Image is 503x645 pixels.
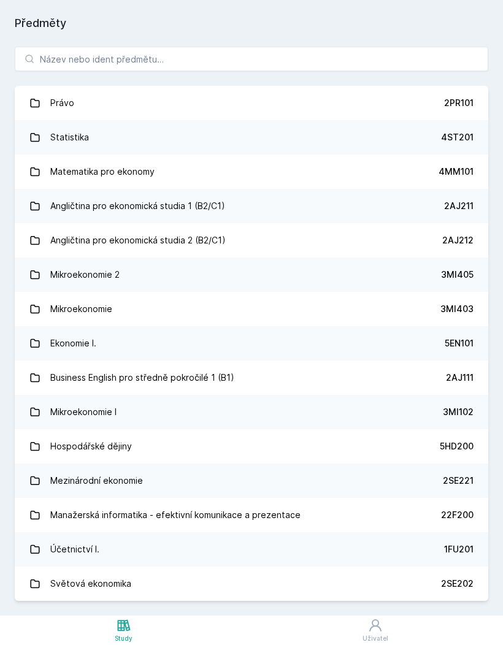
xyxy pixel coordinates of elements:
[15,86,488,120] a: Právo 2PR101
[441,269,474,281] div: 3MI405
[439,166,474,178] div: 4MM101
[443,406,474,418] div: 3MI102
[15,361,488,395] a: Business English pro středně pokročilé 1 (B1) 2AJ111
[15,258,488,292] a: Mikroekonomie 2 3MI405
[50,331,96,356] div: Ekonomie I.
[50,297,112,321] div: Mikroekonomie
[15,464,488,498] a: Mezinárodní ekonomie 2SE221
[441,131,474,143] div: 4ST201
[15,120,488,155] a: Statistika 4ST201
[15,189,488,223] a: Angličtina pro ekonomická studia 1 (B2/C1) 2AJ211
[50,537,99,562] div: Účetnictví I.
[440,303,474,315] div: 3MI403
[50,503,301,527] div: Manažerská informatika - efektivní komunikace a prezentace
[50,159,155,184] div: Matematika pro ekonomy
[15,292,488,326] a: Mikroekonomie 3MI403
[115,634,132,643] div: Study
[50,228,226,253] div: Angličtina pro ekonomická studia 2 (B2/C1)
[446,372,474,384] div: 2AJ111
[442,234,474,246] div: 2AJ212
[15,395,488,429] a: Mikroekonomie I 3MI102
[50,194,225,218] div: Angličtina pro ekonomická studia 1 (B2/C1)
[444,97,474,109] div: 2PR101
[50,365,234,390] div: Business English pro středně pokročilé 1 (B1)
[15,15,488,32] h1: Předměty
[50,125,89,150] div: Statistika
[441,578,474,590] div: 2SE202
[15,498,488,532] a: Manažerská informatika - efektivní komunikace a prezentace 22F200
[50,400,117,424] div: Mikroekonomie I
[50,468,143,493] div: Mezinárodní ekonomie
[15,567,488,601] a: Světová ekonomika 2SE202
[15,223,488,258] a: Angličtina pro ekonomická studia 2 (B2/C1) 2AJ212
[363,634,388,643] div: Uživatel
[15,326,488,361] a: Ekonomie I. 5EN101
[443,475,474,487] div: 2SE221
[15,47,488,71] input: Název nebo ident předmětu…
[444,200,474,212] div: 2AJ211
[50,434,132,459] div: Hospodářské dějiny
[445,337,474,349] div: 5EN101
[50,262,120,287] div: Mikroekonomie 2
[440,440,474,452] div: 5HD200
[441,509,474,521] div: 22F200
[15,429,488,464] a: Hospodářské dějiny 5HD200
[15,155,488,189] a: Matematika pro ekonomy 4MM101
[15,532,488,567] a: Účetnictví I. 1FU201
[50,91,74,115] div: Právo
[444,543,474,555] div: 1FU201
[50,571,131,596] div: Světová ekonomika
